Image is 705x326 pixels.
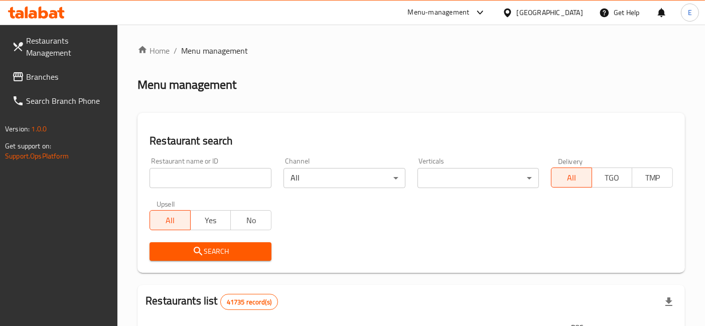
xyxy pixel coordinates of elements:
li: / [174,45,177,57]
button: All [150,210,191,230]
label: Upsell [157,200,175,207]
div: Menu-management [408,7,470,19]
span: Branches [26,71,110,83]
input: Search for restaurant name or ID.. [150,168,271,188]
a: Support.OpsPlatform [5,149,69,162]
div: All [284,168,405,188]
a: Restaurants Management [4,29,118,65]
span: Search Branch Phone [26,95,110,107]
div: Export file [657,290,681,314]
nav: breadcrumb [137,45,685,57]
span: TMP [636,171,669,185]
button: No [230,210,271,230]
span: Search [158,245,263,258]
span: All [555,171,588,185]
button: Search [150,242,271,261]
span: Version: [5,122,30,135]
a: Branches [4,65,118,89]
h2: Restaurants list [146,293,278,310]
label: Delivery [558,157,583,165]
a: Home [137,45,170,57]
span: E [688,7,692,18]
span: 41735 record(s) [221,297,277,307]
button: Yes [190,210,231,230]
h2: Menu management [137,77,236,93]
span: Get support on: [5,139,51,152]
span: Restaurants Management [26,35,110,59]
button: All [551,168,592,188]
span: Menu management [181,45,248,57]
a: Search Branch Phone [4,89,118,113]
div: ​ [417,168,539,188]
div: [GEOGRAPHIC_DATA] [517,7,583,18]
button: TMP [632,168,673,188]
button: TGO [592,168,633,188]
span: All [154,213,187,228]
span: 1.0.0 [31,122,47,135]
h2: Restaurant search [150,133,673,148]
span: No [235,213,267,228]
span: TGO [596,171,629,185]
span: Yes [195,213,227,228]
div: Total records count [220,294,278,310]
